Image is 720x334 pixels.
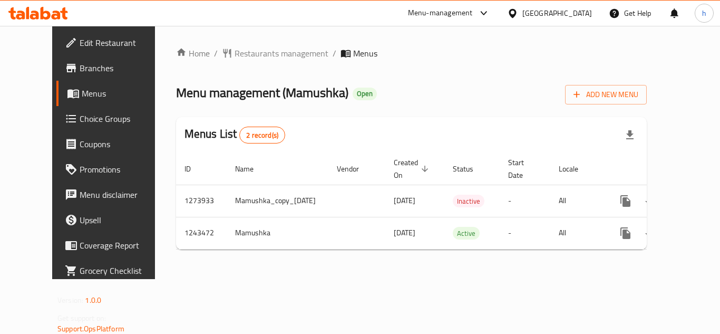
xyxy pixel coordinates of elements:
[235,47,328,60] span: Restaurants management
[394,156,432,182] span: Created On
[394,226,415,240] span: [DATE]
[56,233,172,258] a: Coverage Report
[565,85,647,104] button: Add New Menu
[56,131,172,157] a: Coupons
[82,87,164,100] span: Menus
[240,130,285,140] span: 2 record(s)
[353,88,377,100] div: Open
[56,182,172,207] a: Menu disclaimer
[638,188,664,214] button: Change Status
[613,188,638,214] button: more
[227,217,328,249] td: Mamushka
[56,55,172,81] a: Branches
[56,30,172,55] a: Edit Restaurant
[453,195,484,207] span: Inactive
[235,163,267,175] span: Name
[57,293,83,307] span: Version:
[176,47,210,60] a: Home
[184,163,205,175] span: ID
[453,227,480,240] span: Active
[56,157,172,182] a: Promotions
[176,81,348,104] span: Menu management ( Mamushka )
[56,207,172,233] a: Upsell
[408,7,473,20] div: Menu-management
[550,217,605,249] td: All
[184,126,285,144] h2: Menus List
[80,138,164,150] span: Coupons
[57,311,106,325] span: Get support on:
[80,214,164,226] span: Upsell
[453,163,487,175] span: Status
[80,163,164,176] span: Promotions
[617,122,643,148] div: Export file
[508,156,538,182] span: Start Date
[80,62,164,74] span: Branches
[394,194,415,207] span: [DATE]
[176,47,647,60] nav: breadcrumb
[559,163,592,175] span: Locale
[80,264,164,277] span: Grocery Checklist
[500,217,550,249] td: -
[80,36,164,49] span: Edit Restaurant
[239,127,285,144] div: Total records count
[353,47,377,60] span: Menus
[176,185,227,217] td: 1273933
[613,221,638,246] button: more
[80,239,164,252] span: Coverage Report
[222,47,328,60] a: Restaurants management
[176,217,227,249] td: 1243472
[337,163,373,175] span: Vendor
[333,47,336,60] li: /
[573,88,638,101] span: Add New Menu
[353,89,377,98] span: Open
[638,221,664,246] button: Change Status
[214,47,218,60] li: /
[56,258,172,283] a: Grocery Checklist
[550,185,605,217] td: All
[85,293,101,307] span: 1.0.0
[500,185,550,217] td: -
[522,7,592,19] div: [GEOGRAPHIC_DATA]
[80,112,164,125] span: Choice Groups
[80,188,164,201] span: Menu disclaimer
[227,185,328,217] td: Mamushka_copy_[DATE]
[56,81,172,106] a: Menus
[702,7,706,19] span: h
[56,106,172,131] a: Choice Groups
